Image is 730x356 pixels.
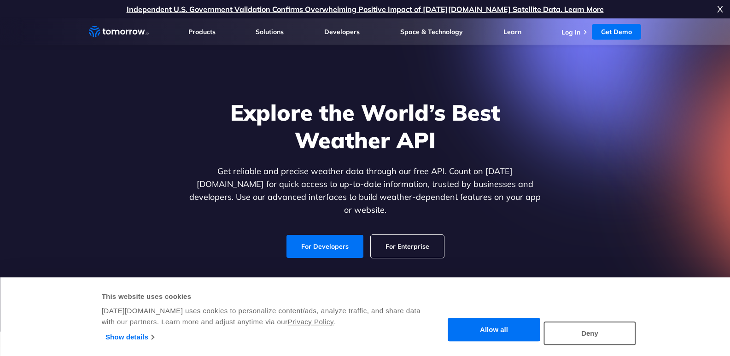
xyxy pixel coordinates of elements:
a: Show details [105,330,154,344]
a: Home link [89,25,149,39]
button: Allow all [448,318,540,342]
a: Get Demo [592,24,641,40]
a: Products [188,28,216,36]
a: Independent U.S. Government Validation Confirms Overwhelming Positive Impact of [DATE][DOMAIN_NAM... [127,5,604,14]
a: Learn [503,28,521,36]
a: For Enterprise [371,235,444,258]
p: Get reliable and precise weather data through our free API. Count on [DATE][DOMAIN_NAME] for quic... [187,165,543,216]
a: For Developers [286,235,363,258]
a: Space & Technology [400,28,463,36]
h1: Explore the World’s Best Weather API [187,99,543,154]
a: Developers [324,28,360,36]
a: Solutions [256,28,284,36]
a: Privacy Policy [288,318,334,326]
div: [DATE][DOMAIN_NAME] uses cookies to personalize content/ads, analyze traffic, and share data with... [102,305,422,327]
div: This website uses cookies [102,291,422,302]
a: Log In [561,28,580,36]
button: Deny [544,321,636,345]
